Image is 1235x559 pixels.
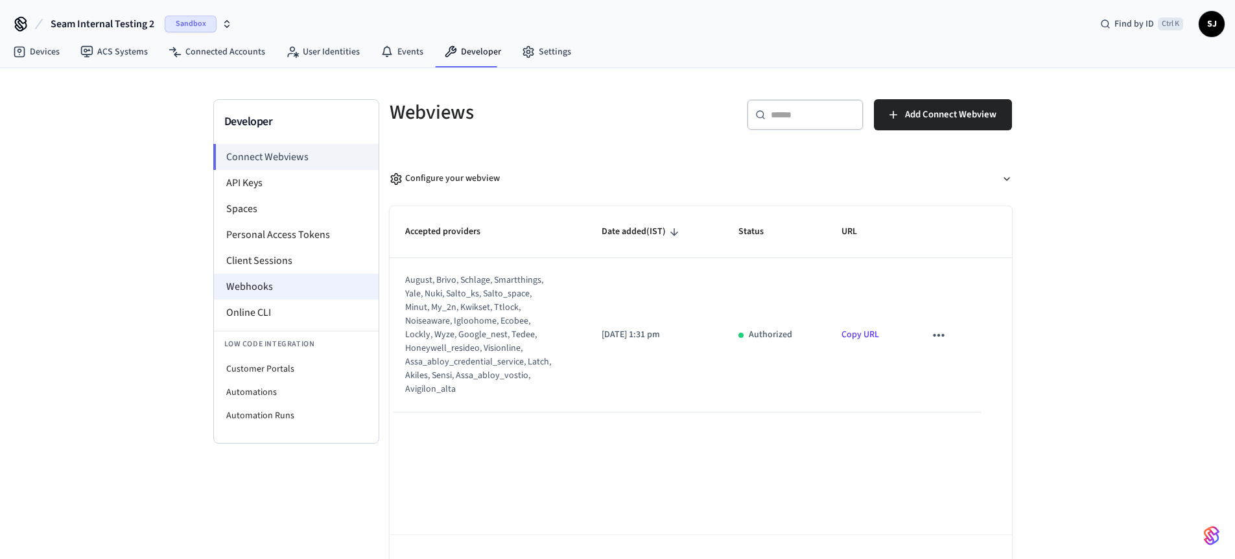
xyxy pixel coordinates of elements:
a: User Identities [276,40,370,64]
button: Configure your webview [390,161,1012,196]
span: Sandbox [165,16,217,32]
li: Automations [214,381,379,404]
span: URL [841,222,874,242]
li: Customer Portals [214,357,379,381]
li: Personal Access Tokens [214,222,379,248]
button: SJ [1199,11,1225,37]
div: Configure your webview [390,172,500,185]
p: [DATE] 1:31 pm [602,328,707,342]
a: Connected Accounts [158,40,276,64]
img: SeamLogoGradient.69752ec5.svg [1204,525,1219,546]
a: Events [370,40,434,64]
a: Devices [3,40,70,64]
li: Automation Runs [214,404,379,427]
li: Client Sessions [214,248,379,274]
li: API Keys [214,170,379,196]
a: Developer [434,40,512,64]
a: Copy URL [841,328,879,341]
div: Find by IDCtrl K [1090,12,1194,36]
div: august, brivo, schlage, smartthings, yale, nuki, salto_ks, salto_space, minut, my_2n, kwikset, tt... [405,274,554,396]
li: Low Code Integration [214,331,379,357]
li: Online CLI [214,300,379,326]
h5: Webviews [390,99,693,126]
span: Accepted providers [405,222,497,242]
li: Connect Webviews [213,144,379,170]
a: ACS Systems [70,40,158,64]
li: Spaces [214,196,379,222]
a: Settings [512,40,582,64]
span: SJ [1200,12,1223,36]
table: sticky table [390,206,1012,412]
span: Date added(IST) [602,222,683,242]
span: Seam Internal Testing 2 [51,16,154,32]
span: Ctrl K [1158,18,1183,30]
span: Status [738,222,781,242]
span: Find by ID [1114,18,1154,30]
span: Add Connect Webview [905,106,996,123]
li: Webhooks [214,274,379,300]
button: Add Connect Webview [874,99,1012,130]
h3: Developer [224,113,368,131]
p: Authorized [749,328,792,342]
